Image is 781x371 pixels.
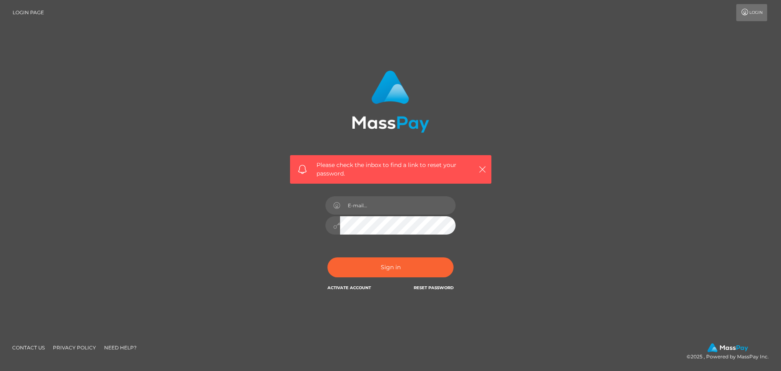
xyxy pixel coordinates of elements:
[707,343,748,352] img: MassPay
[327,257,454,277] button: Sign in
[9,341,48,354] a: Contact Us
[50,341,99,354] a: Privacy Policy
[687,343,775,361] div: © 2025 , Powered by MassPay Inc.
[736,4,767,21] a: Login
[414,285,454,290] a: Reset Password
[101,341,140,354] a: Need Help?
[327,285,371,290] a: Activate Account
[352,70,429,133] img: MassPay Login
[316,161,465,178] span: Please check the inbox to find a link to reset your password.
[13,4,44,21] a: Login Page
[340,196,456,215] input: E-mail...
